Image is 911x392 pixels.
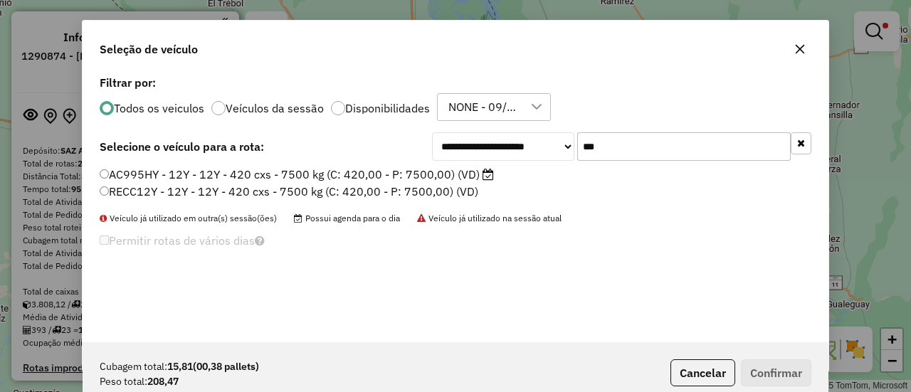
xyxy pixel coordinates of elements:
[100,213,277,223] span: Veículo já utilizado em outra(s) sessão(ões)
[345,102,430,114] label: Disponibilidades
[100,166,494,183] label: AC995HY - 12Y - 12Y - 420 cxs - 7500 kg (C: 420,00 - P: 7500,00) (VD)
[100,227,265,254] label: Permitir rotas de vários dias
[100,169,109,179] input: AC995HY - 12Y - 12Y - 420 cxs - 7500 kg (C: 420,00 - P: 7500,00) (VD)
[100,374,147,389] span: Peso total:
[147,374,179,389] strong: 208,47
[100,74,811,91] label: Filtrar por:
[100,186,109,196] input: RECC12Y - 12Y - 12Y - 420 cxs - 7500 kg (C: 420,00 - P: 7500,00) (VD)
[100,359,167,374] span: Cubagem total:
[670,359,735,386] button: Cancelar
[417,213,562,223] span: Veículo já utilizado na sessão atual
[193,360,259,373] span: (00,38 pallets)
[100,235,109,245] input: Permitir rotas de vários dias
[100,41,198,58] span: Seleção de veículo
[226,102,324,114] label: Veículos da sessão
[483,169,494,180] i: Possui agenda para o dia
[443,94,523,121] div: NONE - 09/10 - PROMAX
[167,359,259,374] strong: 15,81
[255,235,265,246] i: Selecione pelo menos um veículo
[294,213,400,223] span: Possui agenda para o dia
[114,102,204,114] label: Todos os veiculos
[100,139,264,154] strong: Selecione o veículo para a rota:
[100,183,478,200] label: RECC12Y - 12Y - 12Y - 420 cxs - 7500 kg (C: 420,00 - P: 7500,00) (VD)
